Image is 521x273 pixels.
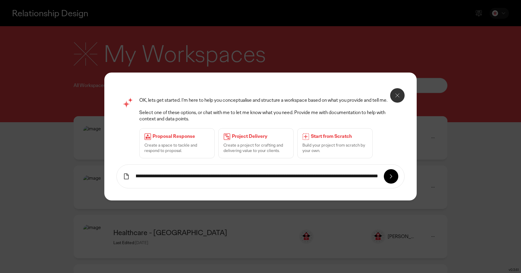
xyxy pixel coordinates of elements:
p: OK, lets get started. I’m here to help you conceptualise and structure a workspace based on what ... [139,97,399,104]
p: Project Delivery [232,133,289,140]
p: Create a space to tackle and respond to proposal. [144,142,210,153]
p: Select one of these options, or chat with me to let me know what you need. Provide me with docume... [139,110,399,122]
p: Proposal Response [153,133,210,140]
p: Create a project for crafting and delivering value to your clients. [223,142,289,153]
p: Start from Scratch [311,133,368,140]
p: Build your project from scratch by your own. [302,142,368,153]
